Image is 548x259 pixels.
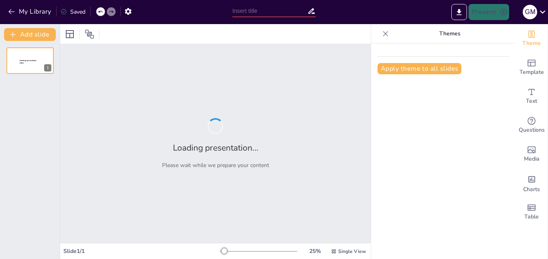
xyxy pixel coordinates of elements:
button: G m [523,4,537,20]
span: Questions [519,126,545,135]
div: Add text boxes [516,82,548,111]
button: Add slide [4,28,56,41]
div: 1 [6,47,54,74]
div: Add ready made slides [516,53,548,82]
input: Insert title [232,5,307,17]
span: Media [524,155,540,163]
span: Sendsteps presentation editor [20,60,37,64]
p: Please wait while we prepare your content [162,161,269,169]
div: Add charts and graphs [516,169,548,198]
p: Themes [392,24,507,43]
div: Add a table [516,198,548,226]
div: 1 [44,64,51,71]
div: Layout [63,28,76,41]
span: Position [85,29,94,39]
button: Apply theme to all slides [378,63,461,74]
span: Template [520,68,544,77]
button: My Library [6,5,55,18]
span: Theme [522,39,541,48]
div: 25 % [305,247,325,255]
button: Export to PowerPoint [451,4,467,20]
h2: Loading presentation... [173,142,258,153]
span: Table [524,212,539,221]
div: Slide 1 / 1 [63,247,220,255]
div: Get real-time input from your audience [516,111,548,140]
div: G m [523,5,537,19]
span: Text [526,97,537,106]
span: Single View [338,248,366,255]
span: Charts [523,185,540,194]
div: Add images, graphics, shapes or video [516,140,548,169]
div: Change the overall theme [516,24,548,53]
button: Present [469,4,509,20]
div: Saved [61,8,85,16]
